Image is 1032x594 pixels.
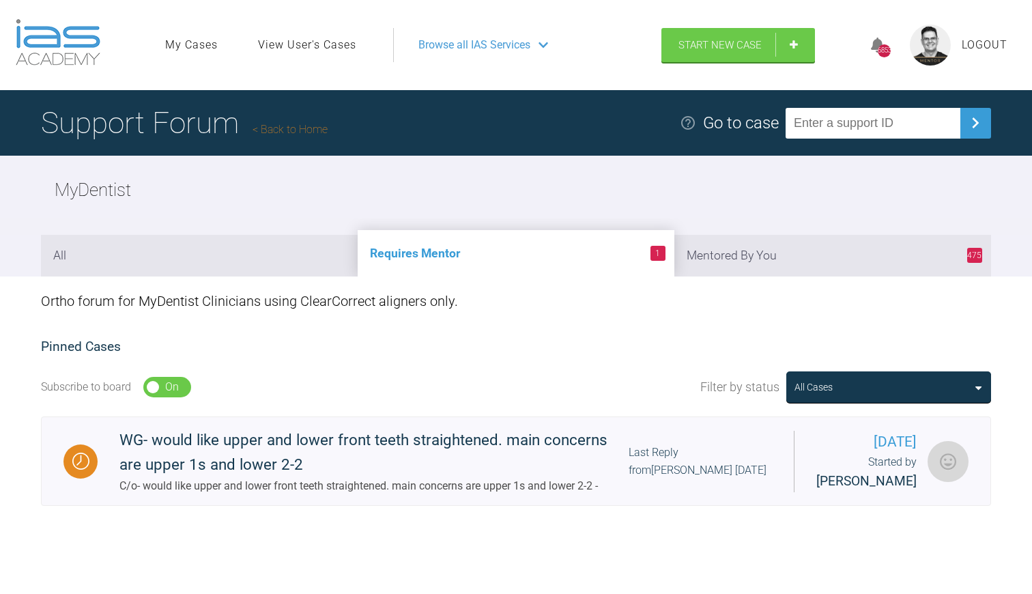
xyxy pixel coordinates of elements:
[928,441,969,482] img: Clare Davison
[910,25,951,66] img: profile.png
[816,473,917,489] span: [PERSON_NAME]
[650,246,665,261] span: 1
[816,431,917,453] span: [DATE]
[962,36,1007,54] a: Logout
[55,176,131,205] h2: MyDentist
[16,19,100,66] img: logo-light.3e3ef733.png
[41,337,991,358] h2: Pinned Cases
[41,277,991,326] div: Ortho forum for MyDentist Clinicians using ClearCorrect aligners only.
[678,39,762,51] span: Start New Case
[119,477,629,495] div: C/o- would like upper and lower front teeth straightened. main concerns are upper 1s and lower 2-2 -
[72,453,89,470] img: Waiting
[816,453,917,492] div: Started by
[418,36,530,54] span: Browse all IAS Services
[964,112,986,134] img: chevronRight.28bd32b0.svg
[661,28,815,62] a: Start New Case
[358,230,674,277] li: Requires Mentor
[165,378,179,396] div: On
[674,235,991,277] li: Mentored By You
[41,378,131,396] div: Subscribe to board
[165,36,218,54] a: My Cases
[680,115,696,131] img: help.e70b9f3d.svg
[878,44,891,57] div: 6853
[700,378,779,397] span: Filter by status
[258,36,356,54] a: View User's Cases
[786,108,960,139] input: Enter a support ID
[41,235,358,277] li: All
[794,380,833,395] div: All Cases
[119,428,629,477] div: WG- would like upper and lower front teeth straightened. main concerns are upper 1s and lower 2-2
[41,416,991,506] a: WaitingWG- would like upper and lower front teeth straightened. main concerns are upper 1s and lo...
[967,248,982,263] span: 475
[629,444,772,479] div: Last Reply from [PERSON_NAME] [DATE]
[253,123,328,136] a: Back to Home
[703,110,779,136] div: Go to case
[41,99,328,147] h1: Support Forum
